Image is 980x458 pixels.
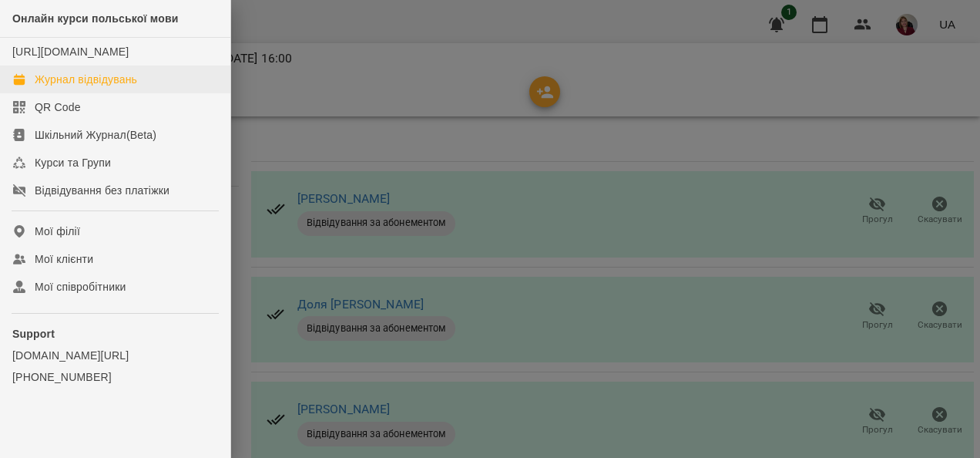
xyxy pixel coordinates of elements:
[12,326,218,342] p: Support
[35,251,93,267] div: Мої клієнти
[35,99,81,115] div: QR Code
[35,155,111,170] div: Курси та Групи
[12,45,129,58] a: [URL][DOMAIN_NAME]
[35,279,126,295] div: Мої співробітники
[35,224,80,239] div: Мої філії
[35,72,137,87] div: Журнал відвідувань
[35,127,156,143] div: Шкільний Журнал(Beta)
[12,12,179,25] span: Онлайн курси польської мови
[12,348,218,363] a: [DOMAIN_NAME][URL]
[35,183,169,198] div: Відвідування без платіжки
[12,369,218,385] a: [PHONE_NUMBER]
